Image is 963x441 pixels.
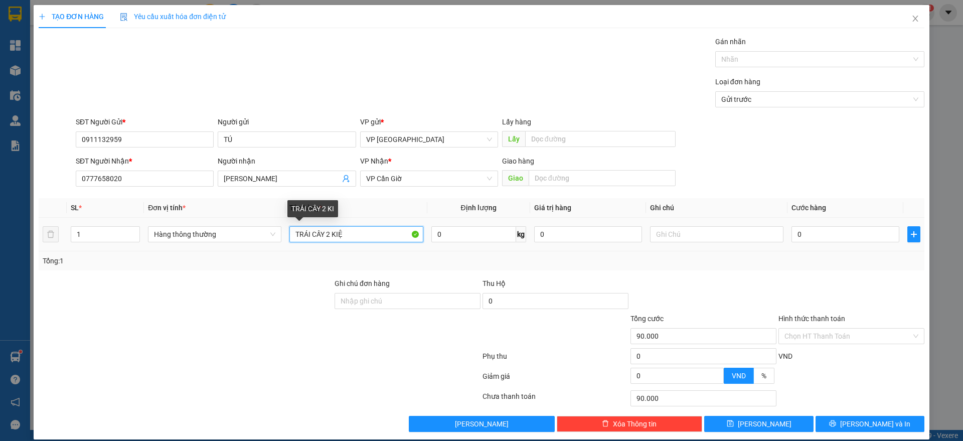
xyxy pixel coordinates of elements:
[483,279,506,287] span: Thu Hộ
[39,13,46,20] span: plus
[461,204,497,212] span: Định lượng
[154,227,275,242] span: Hàng thông thường
[732,372,746,380] span: VND
[738,418,791,429] span: [PERSON_NAME]
[911,15,919,23] span: close
[76,116,214,127] div: SĐT Người Gửi
[901,5,929,33] button: Close
[43,226,59,242] button: delete
[43,255,372,266] div: Tổng: 1
[727,420,734,428] span: save
[630,315,664,323] span: Tổng cước
[761,372,766,380] span: %
[360,157,388,165] span: VP Nhận
[816,416,924,432] button: printer[PERSON_NAME] và In
[287,200,338,217] div: TRÁI CÂY 2 KI
[502,170,529,186] span: Giao
[613,418,657,429] span: Xóa Thông tin
[534,226,642,242] input: 0
[455,418,509,429] span: [PERSON_NAME]
[481,371,629,388] div: Giảm giá
[218,116,356,127] div: Người gửi
[360,116,498,127] div: VP gửi
[557,416,703,432] button: deleteXóa Thông tin
[907,226,920,242] button: plus
[71,204,79,212] span: SL
[908,230,920,238] span: plus
[840,418,910,429] span: [PERSON_NAME] và In
[791,204,826,212] span: Cước hàng
[721,92,918,107] span: Gửi trước
[366,132,492,147] span: VP Sài Gòn
[148,204,186,212] span: Đơn vị tính
[481,351,629,368] div: Phụ thu
[62,15,99,62] b: Gửi khách hàng
[76,156,214,167] div: SĐT Người Nhận
[650,226,783,242] input: Ghi Chú
[342,175,350,183] span: user-add
[715,38,746,46] label: Gán nhãn
[602,420,609,428] span: delete
[39,13,104,21] span: TẠO ĐƠN HÀNG
[829,420,836,428] span: printer
[335,293,480,309] input: Ghi chú đơn hàng
[13,65,51,112] b: Thành Phúc Bus
[13,13,63,63] img: logo.jpg
[646,198,787,218] th: Ghi chú
[502,157,534,165] span: Giao hàng
[218,156,356,167] div: Người nhận
[502,131,525,147] span: Lấy
[529,170,676,186] input: Dọc đường
[481,391,629,408] div: Chưa thanh toán
[120,13,226,21] span: Yêu cầu xuất hóa đơn điện tử
[366,171,492,186] span: VP Cần Giờ
[502,118,531,126] span: Lấy hàng
[409,416,555,432] button: [PERSON_NAME]
[778,315,845,323] label: Hình thức thanh toán
[120,13,128,21] img: icon
[778,352,792,360] span: VND
[525,131,676,147] input: Dọc đường
[715,78,760,86] label: Loại đơn hàng
[516,226,526,242] span: kg
[704,416,813,432] button: save[PERSON_NAME]
[335,279,390,287] label: Ghi chú đơn hàng
[534,204,571,212] span: Giá trị hàng
[289,226,423,242] input: VD: Bàn, Ghế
